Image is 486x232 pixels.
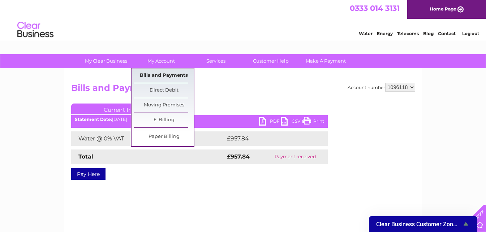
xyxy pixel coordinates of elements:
[263,149,328,164] td: Payment received
[376,221,461,228] span: Clear Business Customer Zone Survey
[134,83,194,98] a: Direct Debit
[71,131,225,146] td: Water @ 0% VAT
[350,4,400,13] a: 0333 014 3131
[462,31,479,36] a: Log out
[134,98,194,113] a: Moving Premises
[241,54,301,68] a: Customer Help
[131,54,191,68] a: My Account
[397,31,419,36] a: Telecoms
[359,31,373,36] a: Water
[71,117,328,122] div: [DATE]
[71,168,106,180] a: Pay Here
[76,54,136,68] a: My Clear Business
[348,83,415,92] div: Account number
[225,131,315,146] td: £957.84
[75,117,112,122] b: Statement Date:
[296,54,356,68] a: Make A Payment
[281,117,302,127] a: CSV
[134,130,194,144] a: Paper Billing
[438,31,456,36] a: Contact
[17,19,54,41] img: logo.png
[71,83,415,97] h2: Bills and Payments
[377,31,393,36] a: Energy
[227,153,250,160] strong: £957.84
[78,153,93,160] strong: Total
[71,104,180,114] a: Current Invoice
[73,4,414,35] div: Clear Business is a trading name of Verastar Limited (registered in [GEOGRAPHIC_DATA] No. 3667643...
[423,31,434,36] a: Blog
[376,220,470,228] button: Show survey - Clear Business Customer Zone Survey
[302,117,324,127] a: Print
[134,68,194,83] a: Bills and Payments
[134,113,194,127] a: E-Billing
[186,54,246,68] a: Services
[259,117,281,127] a: PDF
